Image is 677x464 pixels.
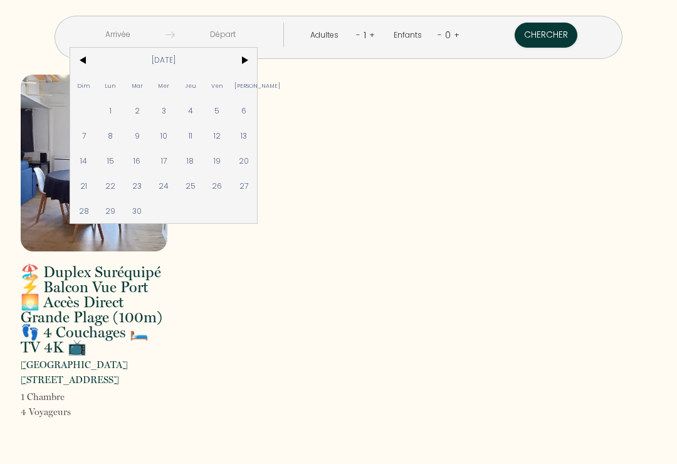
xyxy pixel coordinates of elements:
span: 17 [150,148,177,173]
span: < [70,48,97,73]
a: - [438,29,442,41]
div: 1 [360,25,369,45]
a: + [454,29,459,41]
div: Adultes [310,29,343,41]
div: Enfants [394,29,426,41]
span: 30 [123,198,150,223]
span: 19 [204,148,231,173]
input: Arrivée [70,23,165,47]
span: 2 [123,98,150,123]
span: 6 [231,98,258,123]
span: > [231,48,258,73]
p: [GEOGRAPHIC_DATA][STREET_ADDRESS] [21,357,167,388]
button: Chercher [515,23,577,48]
input: Départ [175,23,271,47]
div: 0 [442,25,454,45]
span: Lun [97,73,124,98]
span: Mar [123,73,150,98]
span: 9 [123,123,150,148]
a: + [369,29,375,41]
span: [DATE] [97,48,231,73]
span: 3 [150,98,177,123]
span: 26 [204,173,231,198]
span: 27 [231,173,258,198]
span: Dim [70,73,97,98]
span: Ven [204,73,231,98]
span: 18 [177,148,204,173]
span: 12 [204,123,231,148]
span: 15 [97,148,124,173]
span: 1 [97,98,124,123]
span: 7 [70,123,97,148]
a: - [356,29,360,41]
span: [PERSON_NAME] [231,73,258,98]
span: 25 [177,173,204,198]
span: 14 [70,148,97,173]
span: 11 [177,123,204,148]
span: Mer [150,73,177,98]
span: 8 [97,123,124,148]
h2: 🏖️ Duplex Suréquipé ⚡ Balcon Vue Port 🌅 Accès Direct Grande Plage (100m) 👣 4 Couchages 🛏️ TV 4K 📺 [21,265,167,355]
img: guests [165,30,175,40]
span: 4 [177,98,204,123]
p: 1 Chambre [21,389,71,404]
span: 21 [70,173,97,198]
img: rental-image [21,75,167,251]
span: 20 [231,148,258,173]
span: 22 [97,173,124,198]
span: 5 [204,98,231,123]
span: 28 [70,198,97,223]
span: s [67,406,71,418]
span: 23 [123,173,150,198]
span: 24 [150,173,177,198]
span: 29 [97,198,124,223]
p: 4 Voyageur [21,404,71,419]
span: 10 [150,123,177,148]
span: 16 [123,148,150,173]
span: 13 [231,123,258,148]
span: Jeu [177,73,204,98]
